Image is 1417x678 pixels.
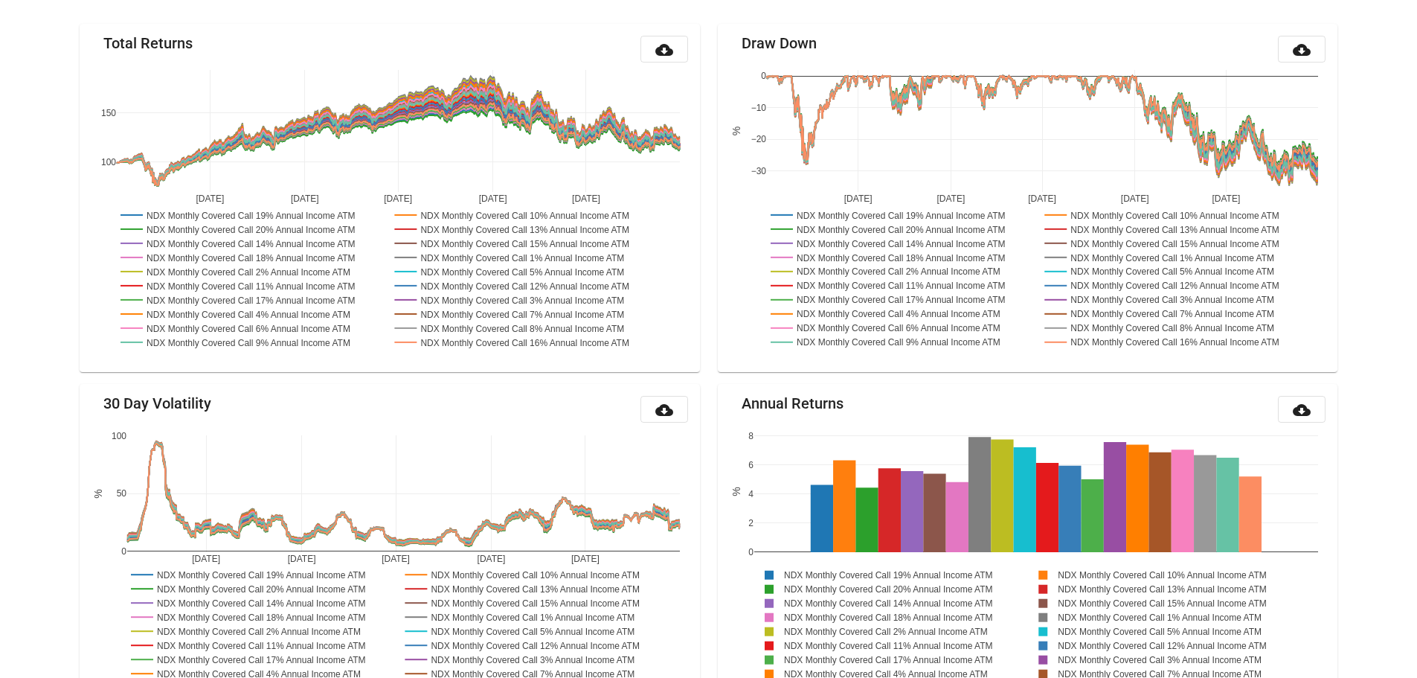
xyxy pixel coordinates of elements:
[1293,41,1311,59] mat-icon: cloud_download
[742,36,817,51] mat-card-title: Draw Down
[103,36,193,51] mat-card-title: Total Returns
[742,396,844,411] mat-card-title: Annual Returns
[655,41,673,59] mat-icon: cloud_download
[103,396,211,411] mat-card-title: 30 Day Volatility
[1293,401,1311,419] mat-icon: cloud_download
[655,401,673,419] mat-icon: cloud_download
